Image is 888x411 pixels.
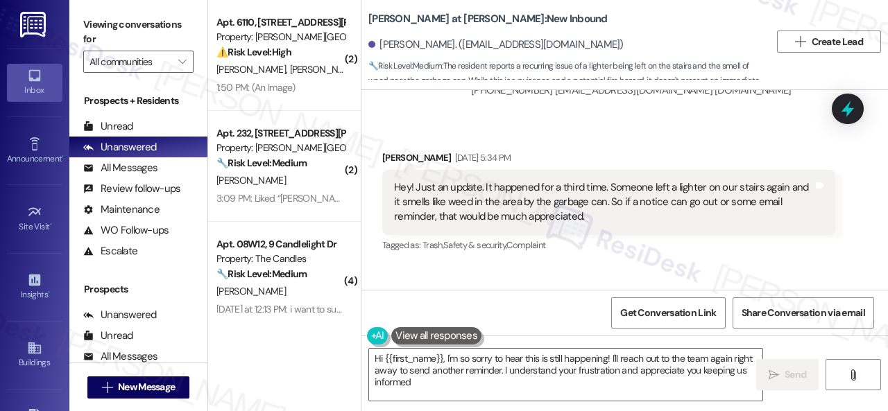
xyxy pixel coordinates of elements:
[178,56,186,67] i: 
[394,180,813,225] div: Hey! Just an update. It happened for a third time. Someone left a lighter on our stairs again and...
[785,367,806,382] span: Send
[216,174,286,186] span: [PERSON_NAME]
[382,150,835,170] div: [PERSON_NAME]
[216,268,307,280] strong: 🔧 Risk Level: Medium
[216,30,345,44] div: Property: [PERSON_NAME][GEOGRAPHIC_DATA]
[756,359,819,390] button: Send
[83,223,169,238] div: WO Follow-ups
[89,51,171,73] input: All communities
[69,282,207,297] div: Prospects
[83,14,194,51] label: Viewing conversations for
[620,306,716,320] span: Get Conversation Link
[118,380,175,394] span: New Message
[452,150,511,165] div: [DATE] 5:34 PM
[506,239,545,251] span: Complaint
[611,297,725,329] button: Get Conversation Link
[368,60,442,71] strong: 🔧 Risk Level: Medium
[83,119,133,134] div: Unread
[382,235,835,255] div: Tagged as:
[83,308,157,322] div: Unanswered
[83,244,137,259] div: Escalate
[87,376,190,399] button: New Message
[83,140,157,155] div: Unanswered
[216,63,290,76] span: [PERSON_NAME]
[290,63,359,76] span: [PERSON_NAME]
[216,252,345,266] div: Property: The Candles
[7,64,62,101] a: Inbox
[83,329,133,343] div: Unread
[83,161,157,175] div: All Messages
[216,15,345,30] div: Apt. 6110, [STREET_ADDRESS][PERSON_NAME]
[368,37,624,52] div: [PERSON_NAME]. ([EMAIL_ADDRESS][DOMAIN_NAME])
[216,46,291,58] strong: ⚠️ Risk Level: High
[216,285,286,297] span: [PERSON_NAME]
[7,200,62,238] a: Site Visit •
[62,152,64,161] span: •
[812,35,863,49] span: Create Lead
[216,303,408,315] div: [DATE] at 12:13 PM: i want to submit a work order
[216,81,296,94] div: 1:50 PM: (An Image)
[102,382,112,393] i: 
[769,369,779,381] i: 
[216,141,345,155] div: Property: [PERSON_NAME][GEOGRAPHIC_DATA]
[20,12,49,37] img: ResiDesk Logo
[216,237,345,252] div: Apt. 08W12, 9 Candlelight Dr
[777,30,881,53] button: Create Lead
[69,94,207,108] div: Prospects + Residents
[795,36,805,47] i: 
[369,349,762,401] textarea: Hi {{first_name}}, I'm so sorry to hear this is still happening! I'll reach out to the team again...
[848,369,858,381] i: 
[83,182,180,196] div: Review follow-ups
[7,336,62,374] a: Buildings
[48,288,50,297] span: •
[742,306,865,320] span: Share Conversation via email
[443,239,506,251] span: Safety & security ,
[83,349,157,364] div: All Messages
[216,126,345,141] div: Apt. 232, [STREET_ADDRESS][PERSON_NAME]
[733,297,874,329] button: Share Conversation via email
[368,12,608,26] b: [PERSON_NAME] at [PERSON_NAME]: New Inbound
[368,59,770,119] span: : The resident reports a recurring issue of a lighter being left on the stairs and the smell of w...
[422,239,443,251] span: Trash ,
[50,220,52,229] span: •
[7,268,62,306] a: Insights •
[216,157,307,169] strong: 🔧 Risk Level: Medium
[83,202,160,217] div: Maintenance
